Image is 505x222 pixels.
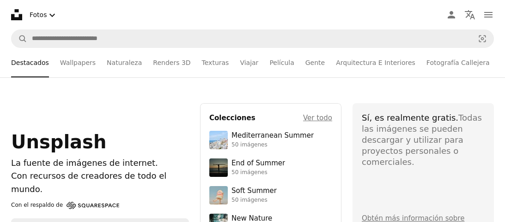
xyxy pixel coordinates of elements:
[231,169,285,176] div: 50 imágenes
[209,112,256,123] h4: Colecciones
[107,48,142,77] a: Naturaleza
[153,48,190,77] a: Renders 3D
[209,186,228,204] img: premium_photo-1749544311043-3a6a0c8d54af
[11,29,494,48] form: Encuentra imágenes en todo el sitio
[240,48,258,77] a: Viajar
[209,131,228,149] img: premium_photo-1688410049290-d7394cc7d5df
[231,197,277,204] div: 50 imágenes
[336,48,415,77] a: Arquitectura E Interiores
[231,131,314,140] div: Mediterranean Summer
[209,186,332,204] a: Soft Summer50 imágenes
[11,157,189,170] h1: La fuente de imágenes de internet.
[479,6,498,24] button: Menú
[12,30,27,47] button: Buscar en Unsplash
[209,131,332,149] a: Mediterranean Summer50 imágenes
[209,158,228,177] img: premium_photo-1754398386796-ea3dec2a6302
[11,200,119,211] a: Con el respaldo de
[231,159,285,168] div: End of Summer
[442,6,461,24] a: Iniciar sesión / Registrarse
[461,6,479,24] button: Idioma
[471,30,493,47] button: Búsqueda visual
[60,48,96,77] a: Wallpapers
[231,187,277,196] div: Soft Summer
[209,158,332,177] a: End of Summer50 imágenes
[11,169,189,196] p: Con recursos de creadores de todo el mundo.
[305,48,325,77] a: Gente
[11,9,22,20] a: Inicio — Unsplash
[362,112,485,168] div: Todas las imágenes se pueden descargar y utilizar para proyectos personales o comerciales.
[202,48,229,77] a: Texturas
[231,141,314,149] div: 50 imágenes
[303,112,332,123] a: Ver todo
[26,6,61,24] button: Seleccionar tipo de material
[426,48,490,77] a: Fotografía Callejera
[269,48,294,77] a: Película
[11,131,106,152] span: Unsplash
[362,113,458,123] span: Sí, es realmente gratis.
